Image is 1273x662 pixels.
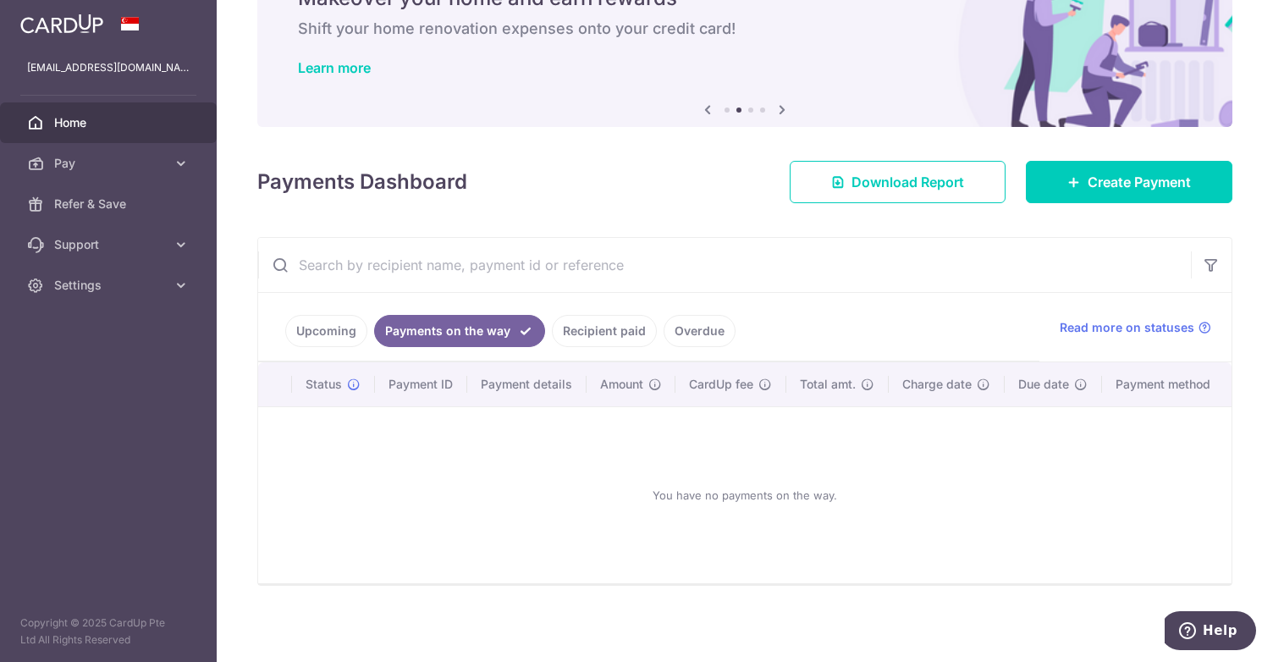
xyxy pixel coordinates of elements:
span: Amount [600,376,643,393]
input: Search by recipient name, payment id or reference [258,238,1191,292]
h4: Payments Dashboard [257,167,467,197]
a: Overdue [664,315,736,347]
a: Payments on the way [374,315,545,347]
th: Payment details [467,362,587,406]
span: Create Payment [1088,172,1191,192]
iframe: Opens a widget where you can find more information [1165,611,1256,654]
a: Create Payment [1026,161,1232,203]
span: Support [54,236,166,253]
span: Status [306,376,342,393]
th: Payment method [1102,362,1232,406]
span: Refer & Save [54,196,166,212]
span: CardUp fee [689,376,753,393]
p: [EMAIL_ADDRESS][DOMAIN_NAME] [27,59,190,76]
a: Upcoming [285,315,367,347]
th: Payment ID [375,362,467,406]
span: Due date [1018,376,1069,393]
a: Read more on statuses [1060,319,1211,336]
h6: Shift your home renovation expenses onto your credit card! [298,19,1192,39]
span: Download Report [851,172,964,192]
span: Read more on statuses [1060,319,1194,336]
span: Pay [54,155,166,172]
span: Home [54,114,166,131]
img: CardUp [20,14,103,34]
span: Charge date [902,376,972,393]
span: Settings [54,277,166,294]
a: Learn more [298,59,371,76]
a: Download Report [790,161,1006,203]
span: Total amt. [800,376,856,393]
div: You have no payments on the way. [278,421,1211,570]
a: Recipient paid [552,315,657,347]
